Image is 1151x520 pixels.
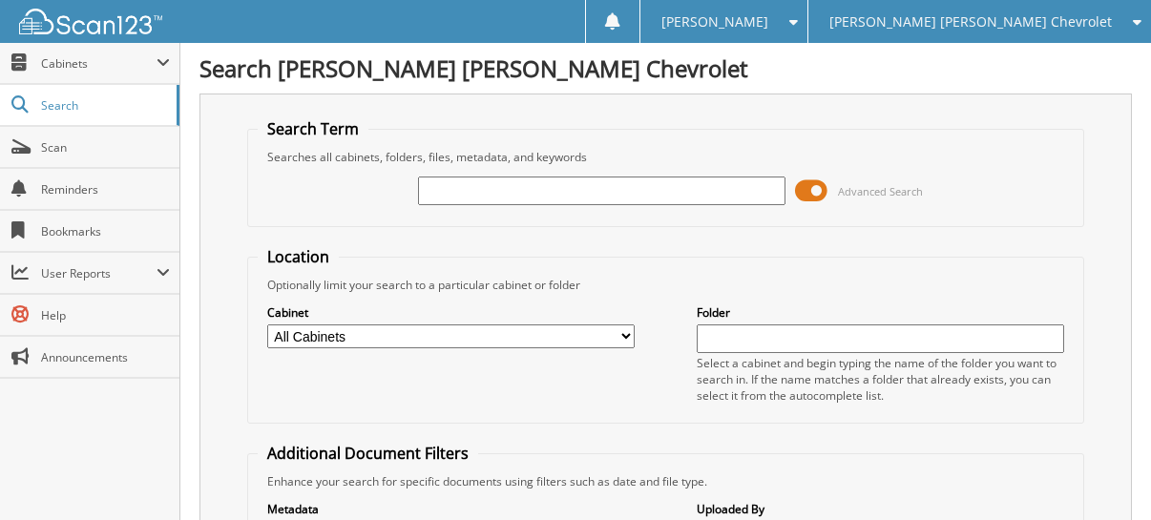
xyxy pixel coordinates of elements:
[41,307,170,323] span: Help
[258,443,478,464] legend: Additional Document Filters
[41,349,170,365] span: Announcements
[258,277,1074,293] div: Optionally limit your search to a particular cabinet or folder
[199,52,1132,84] h1: Search [PERSON_NAME] [PERSON_NAME] Chevrolet
[258,246,339,267] legend: Location
[838,184,923,198] span: Advanced Search
[258,473,1074,489] div: Enhance your search for specific documents using filters such as date and file type.
[41,97,167,114] span: Search
[41,223,170,239] span: Bookmarks
[697,501,1064,517] label: Uploaded By
[41,55,157,72] span: Cabinets
[41,181,170,198] span: Reminders
[19,9,162,34] img: scan123-logo-white.svg
[697,355,1064,404] div: Select a cabinet and begin typing the name of the folder you want to search in. If the name match...
[267,304,635,321] label: Cabinet
[661,16,768,28] span: [PERSON_NAME]
[258,118,368,139] legend: Search Term
[41,265,157,281] span: User Reports
[697,304,1064,321] label: Folder
[41,139,170,156] span: Scan
[258,149,1074,165] div: Searches all cabinets, folders, files, metadata, and keywords
[267,501,635,517] label: Metadata
[829,16,1112,28] span: [PERSON_NAME] [PERSON_NAME] Chevrolet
